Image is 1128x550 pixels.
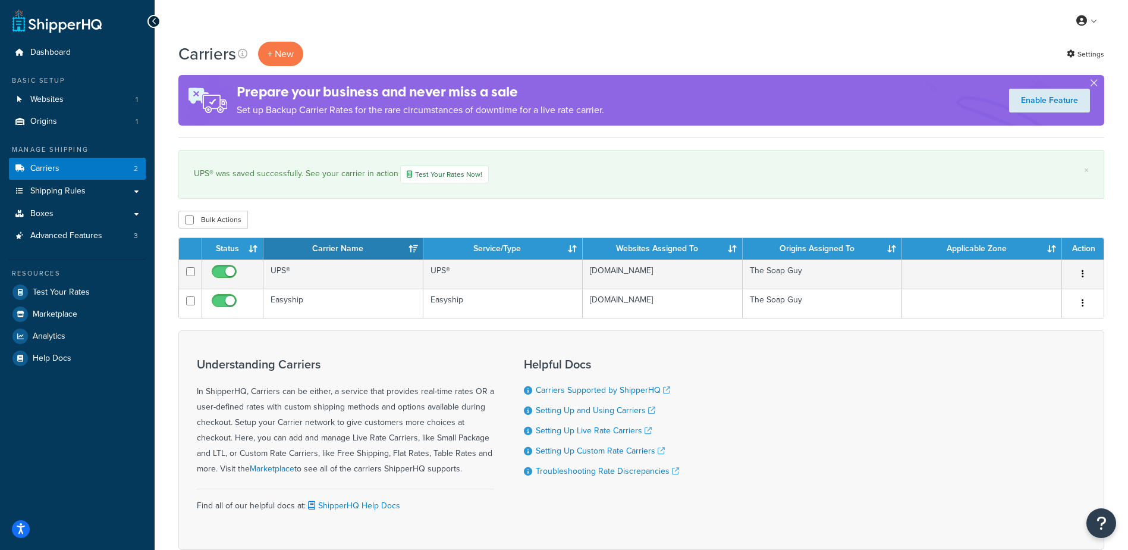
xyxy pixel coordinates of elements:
[9,282,146,303] a: Test Your Rates
[202,238,263,260] th: Status: activate to sort column ascending
[30,186,86,196] span: Shipping Rules
[237,82,604,102] h4: Prepare your business and never miss a sale
[9,76,146,86] div: Basic Setup
[583,238,743,260] th: Websites Assigned To: activate to sort column ascending
[263,260,423,289] td: UPS®
[178,211,248,229] button: Bulk Actions
[134,231,138,241] span: 3
[9,158,146,180] li: Carriers
[30,164,59,174] span: Carriers
[197,358,494,477] div: In ShipperHQ, Carriers can be either, a service that provides real-time rates OR a user-defined r...
[263,238,423,260] th: Carrier Name: activate to sort column ascending
[263,289,423,318] td: Easyship
[743,289,903,318] td: The Soap Guy
[178,42,236,65] h1: Carriers
[237,102,604,118] p: Set up Backup Carrier Rates for the rare circumstances of downtime for a live rate carrier.
[30,117,57,127] span: Origins
[197,358,494,371] h3: Understanding Carriers
[423,238,583,260] th: Service/Type: activate to sort column ascending
[1067,46,1104,62] a: Settings
[536,445,665,457] a: Setting Up Custom Rate Carriers
[30,231,102,241] span: Advanced Features
[743,238,903,260] th: Origins Assigned To: activate to sort column ascending
[9,180,146,202] a: Shipping Rules
[194,165,1089,183] div: UPS® was saved successfully. See your carrier in action
[536,424,652,437] a: Setting Up Live Rate Carriers
[423,289,583,318] td: Easyship
[1009,89,1090,112] a: Enable Feature
[524,358,679,371] h3: Helpful Docs
[30,48,71,58] span: Dashboard
[400,165,489,183] a: Test Your Rates Now!
[33,354,71,364] span: Help Docs
[9,268,146,279] div: Resources
[536,404,655,417] a: Setting Up and Using Carriers
[9,89,146,111] li: Websites
[9,225,146,247] li: Advanced Features
[33,332,65,342] span: Analytics
[9,42,146,64] a: Dashboard
[134,164,138,174] span: 2
[30,209,54,219] span: Boxes
[30,95,64,105] span: Websites
[423,260,583,289] td: UPS®
[1062,238,1104,260] th: Action
[258,42,303,66] button: + New
[9,111,146,133] a: Origins 1
[9,145,146,155] div: Manage Shipping
[197,489,494,514] div: Find all of our helpful docs at:
[1086,508,1116,538] button: Open Resource Center
[9,225,146,247] a: Advanced Features 3
[9,89,146,111] a: Websites 1
[9,304,146,325] a: Marketplace
[1084,165,1089,175] a: ×
[583,260,743,289] td: [DOMAIN_NAME]
[9,203,146,225] a: Boxes
[33,287,90,298] span: Test Your Rates
[902,238,1062,260] th: Applicable Zone: activate to sort column ascending
[306,499,400,512] a: ShipperHQ Help Docs
[536,384,670,396] a: Carriers Supported by ShipperHQ
[9,348,146,369] a: Help Docs
[536,465,679,477] a: Troubleshooting Rate Discrepancies
[178,75,237,126] img: ad-rules-rateshop-fe6ec290ccb7230408bd80ed9643f0289d75e0ffd9eb532fc0e269fcd187b520.png
[9,326,146,347] a: Analytics
[9,158,146,180] a: Carriers 2
[583,289,743,318] td: [DOMAIN_NAME]
[743,260,903,289] td: The Soap Guy
[33,310,77,320] span: Marketplace
[9,111,146,133] li: Origins
[12,9,102,33] a: ShipperHQ Home
[136,117,138,127] span: 1
[250,462,294,475] a: Marketplace
[136,95,138,105] span: 1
